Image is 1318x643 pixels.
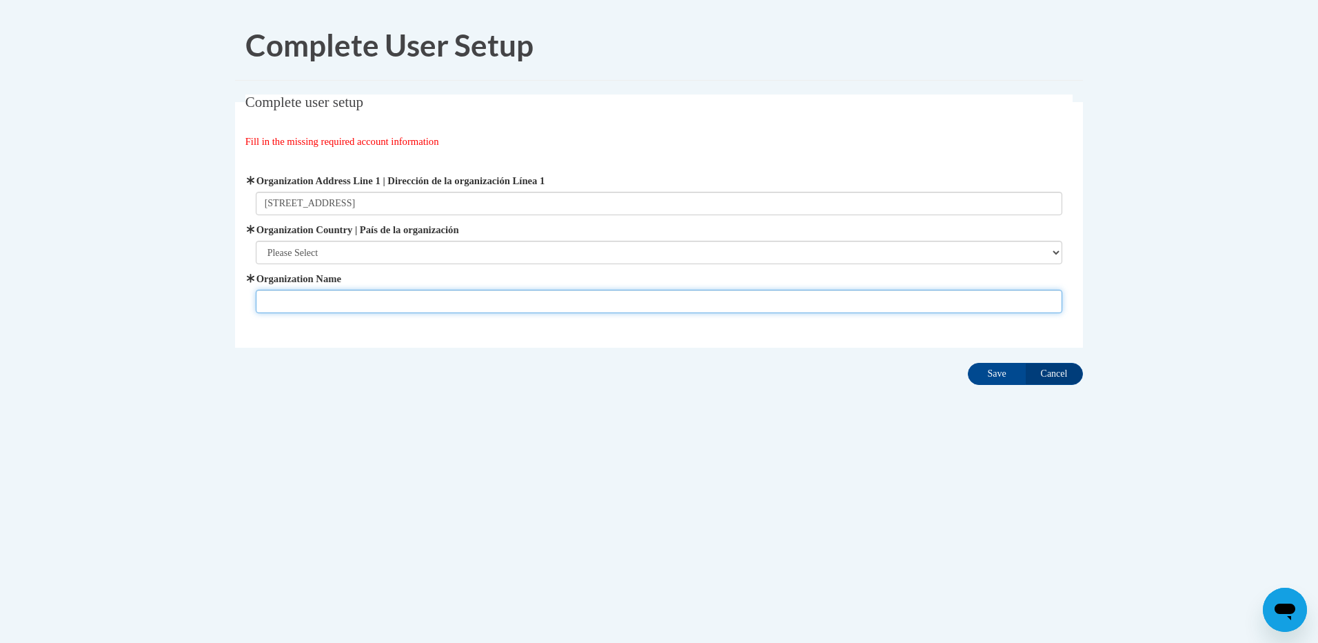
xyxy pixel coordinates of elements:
label: Organization Country | País de la organización [256,222,1063,237]
iframe: Button to launch messaging window [1263,588,1307,632]
span: Fill in the missing required account information [245,136,439,147]
span: Complete User Setup [245,27,534,63]
span: Complete user setup [245,94,363,110]
label: Organization Address Line 1 | Dirección de la organización Línea 1 [256,173,1063,188]
input: Cancel [1025,363,1083,385]
input: Metadata input [256,192,1063,215]
label: Organization Name [256,271,1063,286]
input: Save [968,363,1026,385]
input: Metadata input [256,290,1063,313]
